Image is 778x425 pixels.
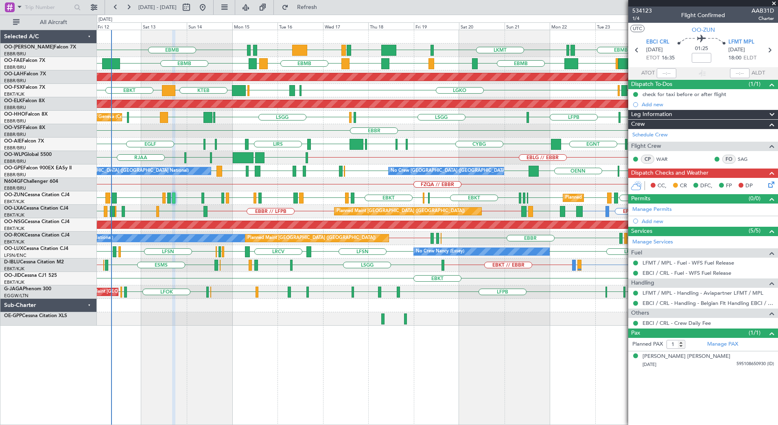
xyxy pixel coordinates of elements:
[4,139,22,144] span: OO-AIE
[565,192,660,204] div: Planned Maint Kortrijk-[GEOGRAPHIC_DATA]
[631,194,650,204] span: Permits
[728,38,754,46] span: LFMT MPL
[4,206,68,211] a: OO-LXACessna Citation CJ4
[4,252,26,259] a: LFSN/ENC
[631,227,652,236] span: Services
[138,4,177,11] span: [DATE] - [DATE]
[707,340,738,348] a: Manage PAX
[4,139,44,144] a: OO-AIEFalcon 7X
[642,218,774,225] div: Add new
[4,193,24,197] span: OO-ZUN
[595,22,641,30] div: Tue 23
[749,80,761,88] span: (1/1)
[4,78,26,84] a: EBBR/BRU
[641,155,654,164] div: CP
[630,25,645,32] button: UTC
[368,22,414,30] div: Thu 18
[4,99,22,103] span: OO-ELK
[752,69,765,77] span: ALDT
[4,172,26,178] a: EBBR/BRU
[656,156,675,163] a: WAR
[643,259,734,266] a: LFMT / MPL - Fuel - WFS Fuel Release
[745,182,753,190] span: DP
[631,309,649,318] span: Others
[4,64,26,70] a: EBBR/BRU
[4,158,26,164] a: EBBR/BRU
[4,199,24,205] a: EBKT/KJK
[4,85,23,90] span: OO-FSX
[641,69,655,77] span: ATOT
[749,194,761,203] span: (0/0)
[4,131,26,138] a: EBBR/BRU
[700,182,712,190] span: DFC,
[4,313,67,318] a: OE-GPPCessna Citation XLS
[4,293,28,299] a: EGGW/LTN
[21,20,86,25] span: All Aircraft
[728,46,745,54] span: [DATE]
[4,179,23,184] span: N604GF
[98,16,112,23] div: [DATE]
[643,361,656,368] span: [DATE]
[643,91,726,98] div: check for taxi before or after flight
[459,22,505,30] div: Sat 20
[643,353,730,361] div: [PERSON_NAME] [PERSON_NAME]
[4,112,25,117] span: OO-HHO
[4,233,24,238] span: OO-ROK
[680,182,687,190] span: CR
[643,320,711,326] a: EBCI / CRL - Crew Daily Fee
[743,54,756,62] span: ELDT
[4,266,24,272] a: EBKT/KJK
[632,7,652,15] span: 534123
[4,72,24,77] span: OO-LAH
[631,142,661,151] span: Flight Crew
[4,85,45,90] a: OO-FSXFalcon 7X
[4,45,76,50] a: OO-[PERSON_NAME]Falcon 7X
[657,68,676,78] input: --:--
[4,166,72,171] a: OO-GPEFalcon 900EX EASy II
[4,58,45,63] a: OO-FAEFalcon 7X
[4,145,26,151] a: EBBR/BRU
[749,226,761,235] span: (5/5)
[728,54,741,62] span: 18:00
[4,273,57,278] a: OO-JIDCessna CJ1 525
[4,112,48,117] a: OO-HHOFalcon 8X
[323,22,369,30] div: Wed 17
[4,313,22,318] span: OE-GPP
[290,4,324,10] span: Refresh
[658,182,667,190] span: CC,
[631,110,672,119] span: Leg Information
[643,300,774,307] a: EBCI / CRL - Handling - Belgian Flt Handling EBCI / CRL
[726,182,732,190] span: FP
[278,22,323,30] div: Tue 16
[4,51,26,57] a: EBBR/BRU
[646,46,663,54] span: [DATE]
[632,131,668,139] a: Schedule Crew
[681,11,725,20] div: Flight Confirmed
[505,22,550,30] div: Sun 21
[391,165,527,177] div: No Crew [GEOGRAPHIC_DATA] ([GEOGRAPHIC_DATA] National)
[631,120,645,129] span: Crew
[4,185,26,191] a: EBBR/BRU
[631,80,672,89] span: Dispatch To-Dos
[646,38,669,46] span: EBCI CRL
[337,205,465,217] div: Planned Maint [GEOGRAPHIC_DATA] ([GEOGRAPHIC_DATA])
[692,26,715,34] span: OO-ZUN
[4,260,20,265] span: D-IBLU
[752,7,774,15] span: AAB31D
[632,15,652,22] span: 1/4
[752,15,774,22] span: Charter
[187,22,232,30] div: Sun 14
[4,287,51,291] a: G-JAGAPhenom 300
[643,269,731,276] a: EBCI / CRL - Fuel - WFS Fuel Release
[738,156,756,163] a: SAG
[632,206,672,214] a: Manage Permits
[736,361,774,368] span: 595108650930 (ID)
[4,179,58,184] a: N604GFChallenger 604
[414,22,459,30] div: Fri 19
[749,329,761,337] span: (1/1)
[4,287,23,291] span: G-JAGA
[4,260,64,265] a: D-IBLUCessna Citation M2
[4,219,70,224] a: OO-NSGCessna Citation CJ4
[631,248,642,258] span: Fuel
[4,226,24,232] a: EBKT/KJK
